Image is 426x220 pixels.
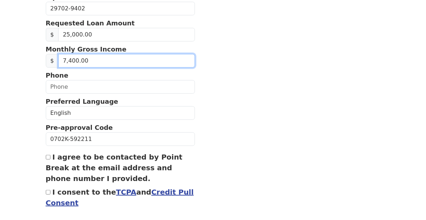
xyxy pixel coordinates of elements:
strong: Preferred Language [46,98,118,105]
strong: Pre-approval Code [46,124,113,131]
strong: Phone [46,72,68,79]
a: TCPA [116,188,136,196]
label: I agree to be contacted by Point Break at the email address and phone number I provided. [46,153,183,183]
span: $ [46,28,59,41]
label: I consent to the and [46,188,194,207]
input: Pre-approval Code [46,132,195,146]
input: 0.00 [58,54,195,68]
strong: Requested Loan Amount [46,19,135,27]
input: Phone [46,80,195,94]
p: Monthly Gross Income [46,44,195,54]
input: Zip Code [46,2,195,15]
input: Requested Loan Amount [58,28,195,41]
span: $ [46,54,59,68]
